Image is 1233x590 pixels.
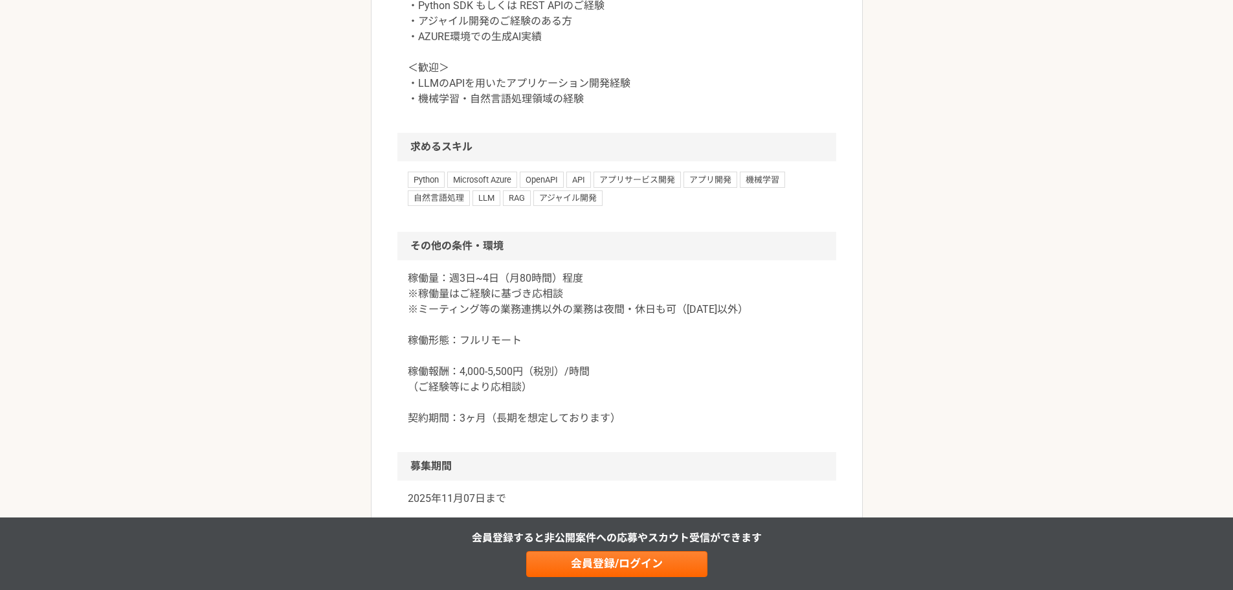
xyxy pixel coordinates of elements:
p: 会員登録すると非公開案件への応募やスカウト受信ができます [472,530,762,546]
span: Microsoft Azure [447,172,517,187]
p: 稼働量：週3日~4日（月80時間）程度 ※稼働量はご経験に基づき応相談 ※ミーティング等の業務連携以外の業務は夜間・休日も可（[DATE]以外） 稼働形態：フルリモート 稼働報酬：4,000-5... [408,271,826,426]
h2: その他の条件・環境 [397,232,836,260]
span: RAG [503,190,531,206]
span: アジャイル開発 [533,190,603,206]
span: 自然言語処理 [408,190,470,206]
h2: 募集期間 [397,452,836,481]
span: Python [408,172,445,187]
span: アプリサービス開発 [594,172,681,187]
span: API [566,172,591,187]
h2: 求めるスキル [397,133,836,161]
span: アプリ開発 [683,172,737,187]
a: 会員登録/ログイン [526,551,707,577]
span: OpenAPI [520,172,564,187]
span: LLM [472,190,500,206]
span: 機械学習 [740,172,785,187]
p: 2025年11月07日まで [408,491,826,506]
